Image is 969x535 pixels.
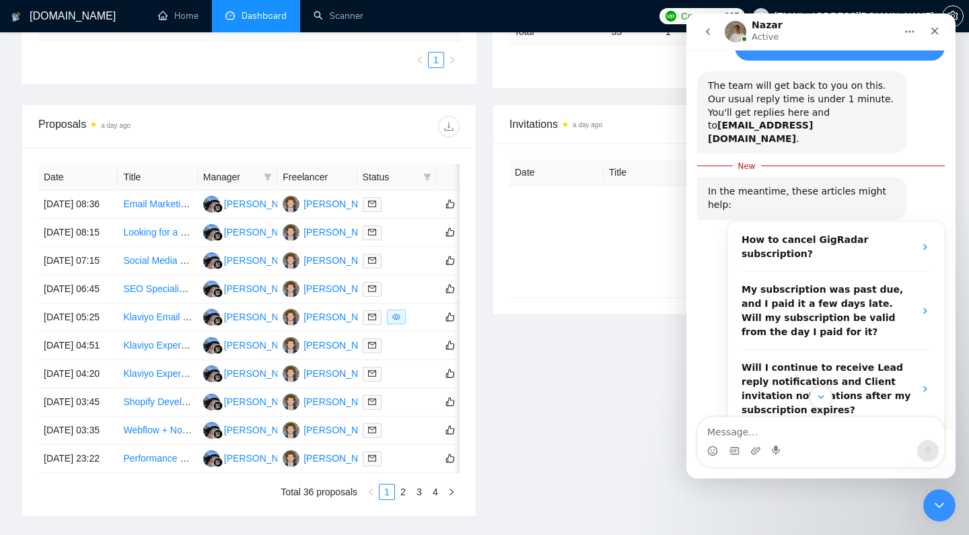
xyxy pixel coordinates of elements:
td: [DATE] 23:22 [38,445,118,473]
th: Date [509,159,604,186]
a: ME[PERSON_NAME] [283,311,381,322]
td: Looking for a Web Designer to bring our Welcome Flow Automated Emails to Life. [118,219,197,247]
img: ME [283,281,299,297]
img: gigradar-bm.png [213,373,223,382]
span: mail [368,454,376,462]
a: ME[PERSON_NAME] [283,452,381,463]
span: like [445,312,455,322]
img: gigradar-bm.png [213,203,223,213]
button: like [442,450,458,466]
a: 1 [429,52,443,67]
span: Connects: [681,9,721,24]
div: [PERSON_NAME] [303,253,381,268]
img: gigradar-bm.png [213,458,223,467]
img: gigradar-bm.png [213,401,223,411]
a: ME[PERSON_NAME] [283,424,381,435]
img: AA [203,450,220,467]
img: AA [203,365,220,382]
span: filter [423,173,431,181]
span: Invitations [509,116,931,133]
span: mail [368,200,376,208]
td: [DATE] 08:15 [38,219,118,247]
img: gigradar-bm.png [213,345,223,354]
span: eye [392,313,400,321]
td: [DATE] 07:15 [38,247,118,275]
img: AA [203,309,220,326]
td: Klaviyo Email Marketing Expert (Shopify) — Build Profitable Flows & Campaigns (French required) [118,304,197,332]
li: 1 [428,52,444,68]
img: gigradar-bm.png [213,288,223,297]
span: filter [421,167,434,187]
img: ME [283,252,299,269]
button: like [442,422,458,438]
li: 4 [427,484,443,500]
span: right [447,488,456,496]
td: Shopify Developer/Agency for Women's Fashion Brand [118,388,197,417]
li: 3 [411,484,427,500]
td: SEO Specialist for 2 Supplement Brands (Nutrigain & Herbapeutic) B-links, Web Opt* & Blog Content [118,275,197,304]
div: [PERSON_NAME] [224,197,301,211]
td: Klaviyo Expert Needed – Optimise Email Flows for E-Commerce [118,360,197,388]
div: [PERSON_NAME] [303,225,381,240]
a: AA[PERSON_NAME] [203,226,301,237]
img: ME [283,309,299,326]
th: Freelancer [277,164,357,190]
span: like [445,340,455,351]
th: Date [38,164,118,190]
a: Email Marketing Specialist Needed [123,199,269,209]
img: upwork-logo.png [666,11,676,22]
a: ME[PERSON_NAME] [283,396,381,406]
span: like [445,425,455,435]
img: gigradar-bm.png [213,260,223,269]
span: user [756,11,766,21]
td: Social Media Strategy & Content Creator for Clothing Brand (Shopify + Campaigns) [118,247,197,275]
button: like [442,309,458,325]
a: Klaviyo Expert Needed – Optimise Email Flows for E-Commerce [123,368,392,379]
td: [DATE] 05:25 [38,304,118,332]
span: Status [363,170,418,184]
span: mail [368,313,376,321]
a: AA[PERSON_NAME] [203,198,301,209]
div: [PERSON_NAME] [303,310,381,324]
a: AA[PERSON_NAME] [203,367,301,378]
button: like [442,281,458,297]
div: [PERSON_NAME] [224,451,301,466]
a: SEO Specialist for 2 Supplement Brands (Nutrigain & Herbapeutic) B-links, Web Opt* & Blog Content [123,283,544,294]
a: ME[PERSON_NAME] [283,339,381,350]
button: like [442,337,458,353]
span: like [445,283,455,294]
button: like [442,196,458,212]
div: No data [520,250,920,265]
img: AA [203,281,220,297]
a: AA[PERSON_NAME] [203,424,301,435]
span: download [439,121,459,132]
th: Manager [198,164,277,190]
span: mail [368,369,376,378]
td: [DATE] 04:20 [38,360,118,388]
a: Klaviyo Expert to Optimize our Email Marketing [123,340,320,351]
span: like [445,199,455,209]
iframe: Intercom live chat [923,489,956,522]
span: left [367,488,375,496]
button: right [444,52,460,68]
a: AA[PERSON_NAME] [203,283,301,293]
img: ME [283,224,299,241]
img: AA [203,337,220,354]
iframe: Intercom live chat [686,13,956,478]
button: like [442,252,458,269]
